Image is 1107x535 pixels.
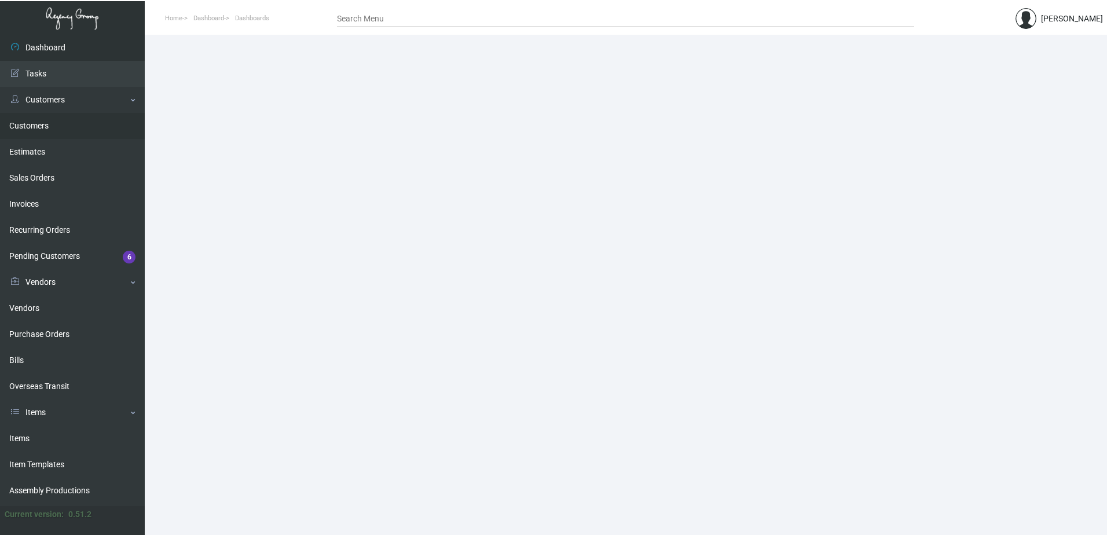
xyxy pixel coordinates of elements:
[68,508,91,521] div: 0.51.2
[193,14,224,22] span: Dashboard
[1041,13,1103,25] div: [PERSON_NAME]
[235,14,269,22] span: Dashboards
[1016,8,1036,29] img: admin@bootstrapmaster.com
[5,508,64,521] div: Current version:
[165,14,182,22] span: Home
